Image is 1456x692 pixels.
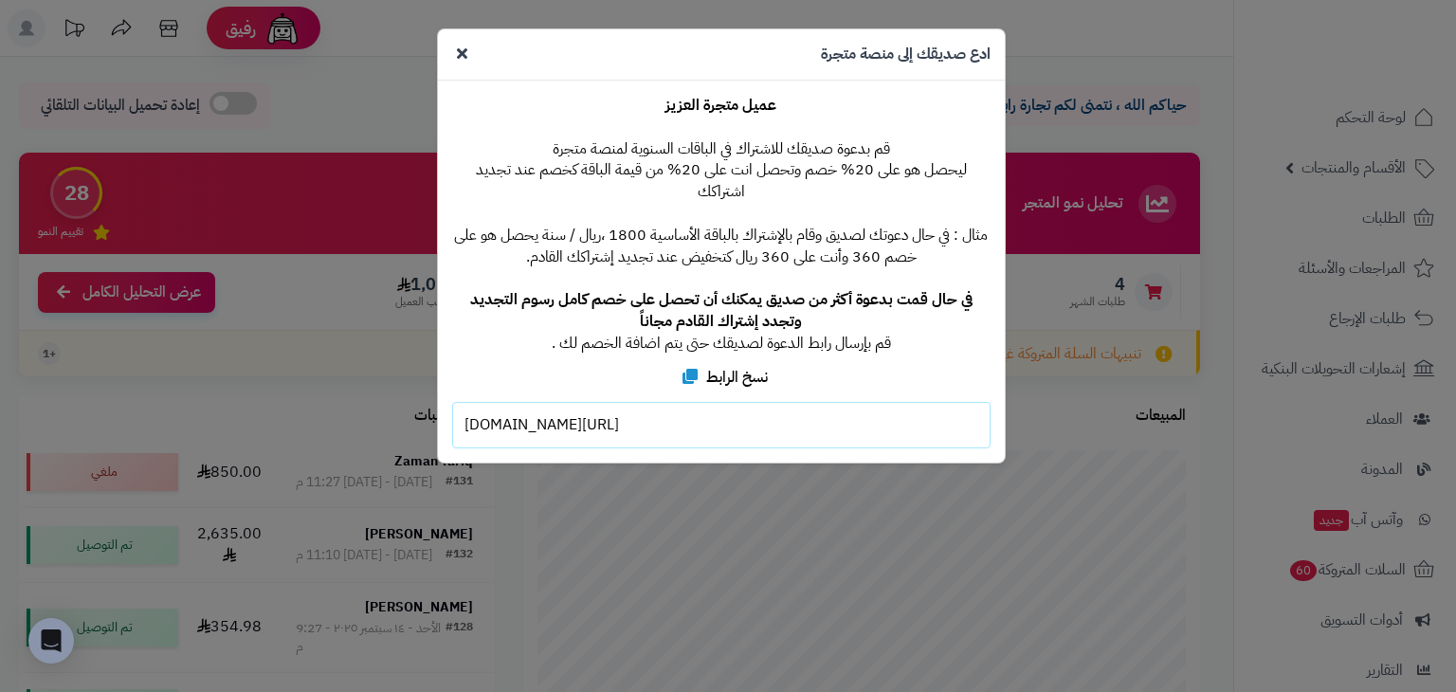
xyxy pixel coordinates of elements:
label: نسخ الرابط [674,362,768,397]
p: قم بدعوة صديقك للاشتراك في الباقات السنوية لمنصة متجرة ليحصل هو على 20% خصم وتحصل انت على 20% من ... [452,95,991,355]
div: Open Intercom Messenger [28,618,74,664]
b: في حال قمت بدعوة أكثر من صديق يمكنك أن تحصل على خصم كامل رسوم التجديد وتجدد إشتراك القادم مجاناً [470,288,973,333]
b: عميل متجرة العزيز [665,94,776,117]
h4: ادع صديقك إلى منصة متجرة [821,44,991,65]
div: [URL][DOMAIN_NAME] [452,402,991,448]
